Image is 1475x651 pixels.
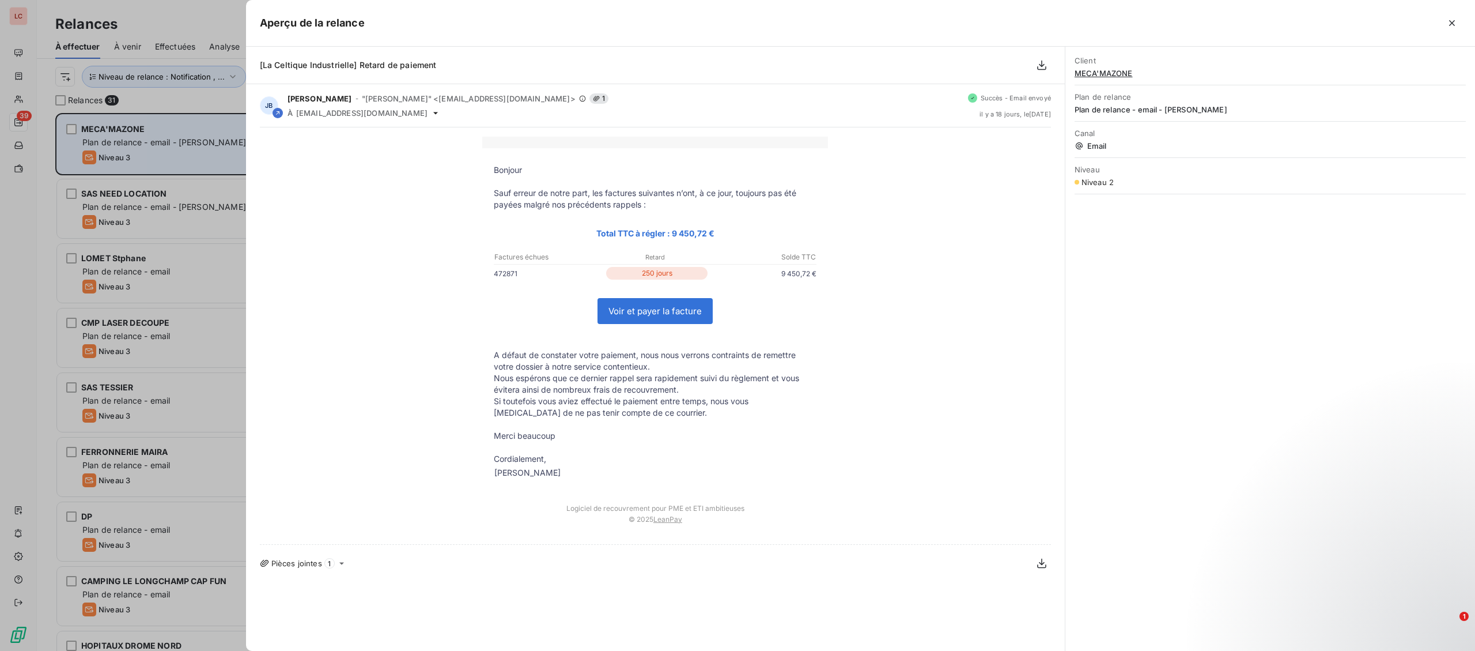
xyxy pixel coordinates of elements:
span: MECA'MAZONE [1075,69,1466,78]
span: Niveau [1075,165,1466,174]
p: Retard [602,252,709,262]
span: il y a 18 jours , le [DATE] [979,111,1051,118]
h5: Aperçu de la relance [260,15,365,31]
span: Email [1075,141,1466,150]
span: 1 [589,93,608,104]
a: LeanPay [653,515,682,524]
div: [PERSON_NAME] [494,467,561,479]
p: Si toutefois vous aviez effectué le paiement entre temps, nous vous [MEDICAL_DATA] de ne pas teni... [494,396,816,419]
span: Niveau 2 [1081,178,1114,187]
p: 250 jours [606,267,708,280]
iframe: Intercom live chat [1436,612,1463,639]
span: [La Celtique Industrielle] Retard de paiement [260,60,437,70]
td: © 2025 [482,513,828,535]
p: Total TTC à régler : 9 450,72 € [494,227,816,240]
span: 1 [1459,612,1469,621]
span: Plan de relance [1075,92,1466,101]
span: [EMAIL_ADDRESS][DOMAIN_NAME] [296,108,428,118]
span: Canal [1075,129,1466,138]
span: Succès - Email envoyé [981,95,1051,101]
p: Merci beaucoup [494,430,816,442]
div: JB [260,96,278,115]
span: 1 [324,558,335,569]
td: Logiciel de recouvrement pour PME et ETI ambitieuses [482,492,828,513]
span: - [355,95,358,102]
p: Factures échues [494,252,601,262]
p: A défaut de constater votre paiement, nous nous verrons contraints de remettre votre dossier à no... [494,349,816,372]
span: [PERSON_NAME] [288,94,352,103]
span: À [288,108,293,118]
p: Nous espérons que ce dernier rappel sera rapidement suivi du règlement et vous évitera ainsi de n... [494,372,816,396]
p: Cordialement, [494,453,816,465]
p: Solde TTC [710,252,816,262]
p: 9 450,72 € [710,268,816,280]
span: Client [1075,56,1466,65]
p: Bonjour [494,164,816,176]
span: Plan de relance - email - [PERSON_NAME] [1075,105,1466,114]
p: 472871 [494,268,603,280]
a: Voir et payer la facture [598,299,712,323]
span: "[PERSON_NAME]" <[EMAIL_ADDRESS][DOMAIN_NAME]> [362,94,576,103]
p: Sauf erreur de notre part, les factures suivantes n’ont, à ce jour, toujours pas été payées malgr... [494,187,816,210]
span: Pièces jointes [271,559,322,568]
iframe: Intercom notifications message [1245,539,1475,620]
